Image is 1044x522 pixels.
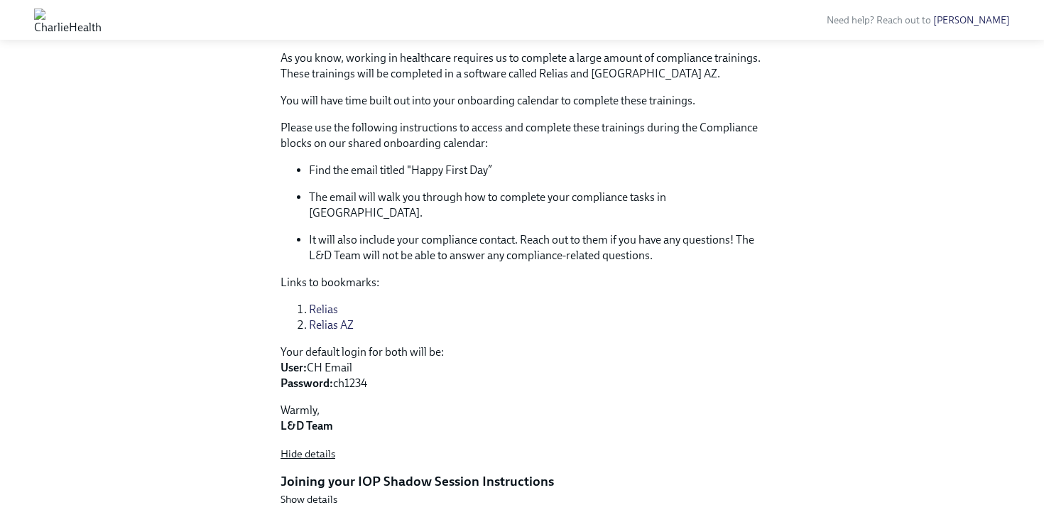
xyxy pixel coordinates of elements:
[281,376,333,390] strong: Password:
[309,232,763,263] p: It will also include your compliance contact. Reach out to them if you have any questions! The L&...
[281,344,763,391] p: Your default login for both will be: CH Email ch1234
[281,361,307,374] strong: User:
[309,318,354,332] a: Relias AZ
[309,303,338,316] a: Relias
[309,163,763,178] p: Find the email titled "Happy First Day”
[281,403,763,434] p: Warmly,
[281,50,763,82] p: As you know, working in healthcare requires us to complete a large amount of compliance trainings...
[34,9,102,31] img: CharlieHealth
[281,447,335,461] button: Hide details
[281,275,763,290] p: Links to bookmarks:
[933,14,1010,26] a: [PERSON_NAME]
[281,492,337,506] button: Show details
[281,419,333,433] strong: L&D Team
[281,120,763,151] p: Please use the following instructions to access and complete these trainings during the Complianc...
[281,93,763,109] p: You will have time built out into your onboarding calendar to complete these trainings.
[827,14,1010,26] span: Need help? Reach out to
[309,190,763,221] p: The email will walk you through how to complete your compliance tasks in [GEOGRAPHIC_DATA].
[281,472,763,491] h5: Joining your IOP Shadow Session Instructions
